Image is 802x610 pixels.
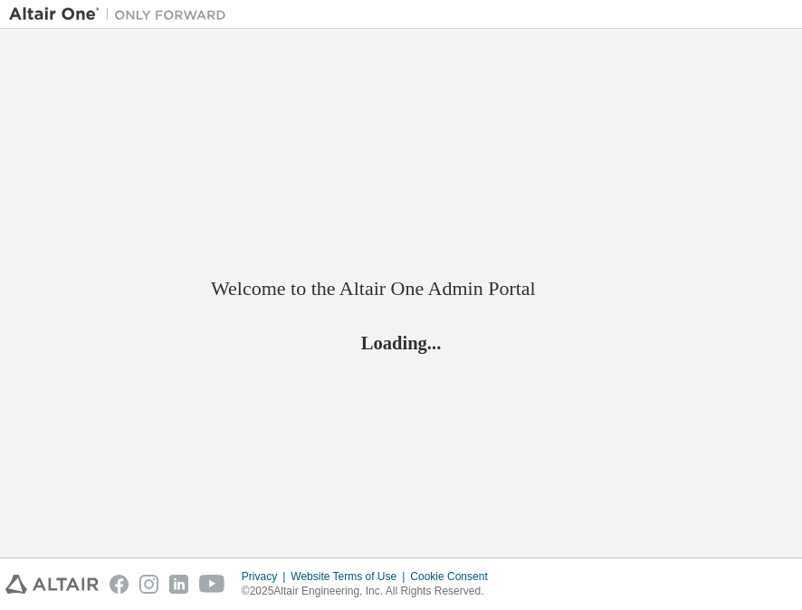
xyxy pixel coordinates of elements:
img: linkedin.svg [169,575,188,594]
h2: Loading... [211,331,591,355]
h2: Welcome to the Altair One Admin Portal [211,276,591,301]
img: altair_logo.svg [5,575,99,594]
img: instagram.svg [139,575,158,594]
div: Website Terms of Use [291,569,410,584]
p: © 2025 Altair Engineering, Inc. All Rights Reserved. [242,584,499,599]
img: youtube.svg [199,575,225,594]
div: Cookie Consent [410,569,498,584]
img: Altair One [9,5,235,24]
img: facebook.svg [110,575,129,594]
div: Privacy [242,569,291,584]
